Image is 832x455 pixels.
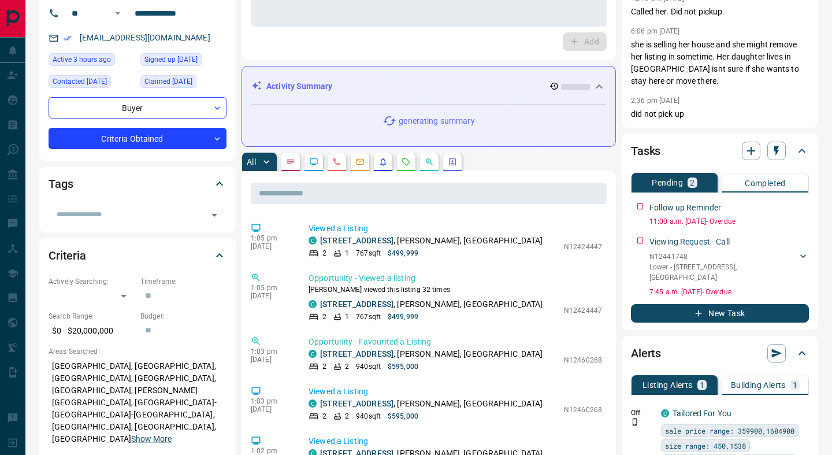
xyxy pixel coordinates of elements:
p: Opportunity - Favourited a Listing [309,336,602,348]
div: Tasks [631,137,809,165]
p: Viewed a Listing [309,223,602,235]
p: 767 sqft [356,248,381,258]
div: Criteria Obtained [49,128,226,149]
a: Tailored For You [673,409,731,418]
h2: Criteria [49,246,86,265]
span: Claimed [DATE] [144,76,192,87]
p: Lower - [STREET_ADDRESS] , [GEOGRAPHIC_DATA] [649,262,797,283]
p: [DATE] [251,405,291,413]
button: Open [206,207,222,223]
p: 2 [322,361,326,372]
a: [EMAIL_ADDRESS][DOMAIN_NAME] [80,33,210,42]
svg: Calls [332,157,341,167]
div: Tue Oct 14 2025 [49,53,135,69]
p: N12460268 [564,355,602,365]
span: Signed up [DATE] [144,54,198,65]
p: 767 sqft [356,312,381,322]
p: 1:05 pm [251,284,291,292]
p: Search Range: [49,311,135,321]
p: 1:02 pm [251,447,291,455]
div: Thu Jun 19 2025 [140,75,226,91]
p: Listing Alerts [642,381,693,389]
p: 1:03 pm [251,397,291,405]
a: [STREET_ADDRESS] [320,399,393,408]
p: generating summary [399,115,474,127]
p: [DATE] [251,292,291,300]
svg: Listing Alerts [378,157,388,167]
div: condos.ca [309,236,317,245]
p: did not pick up [631,108,809,120]
p: 2 [322,411,326,421]
div: Alerts [631,339,809,367]
p: 1 [345,248,349,258]
p: 940 sqft [356,411,381,421]
p: N12441748 [649,251,797,262]
div: condos.ca [309,350,317,358]
p: Activity Summary [266,80,332,93]
p: $499,999 [388,248,418,258]
p: 1:03 pm [251,347,291,356]
p: N12424447 [564,242,602,252]
p: 2 [690,179,694,187]
span: size range: 450,1538 [665,440,746,452]
p: Off [631,408,654,418]
svg: Opportunities [425,157,434,167]
div: Wed Jun 17 2020 [140,53,226,69]
p: $595,000 [388,411,418,421]
p: she is selling her house and she might remove her listing in sometime. Her daughter lives in [GEO... [631,39,809,87]
p: Completed [745,179,786,187]
p: N12424447 [564,305,602,316]
p: [DATE] [251,356,291,364]
p: 6:06 pm [DATE] [631,27,680,35]
p: Opportunity - Viewed a listing [309,272,602,284]
button: New Task [631,304,809,323]
svg: Lead Browsing Activity [309,157,318,167]
div: Tags [49,170,226,198]
span: Active 3 hours ago [53,54,111,65]
p: $595,000 [388,361,418,372]
p: 2 [345,411,349,421]
p: 2 [322,312,326,322]
div: condos.ca [661,409,669,417]
button: Open [111,6,125,20]
h2: Tags [49,175,73,193]
p: , [PERSON_NAME], [GEOGRAPHIC_DATA] [320,235,543,247]
div: Thu Jun 18 2020 [49,75,135,91]
p: Timeframe: [140,276,226,287]
a: [STREET_ADDRESS] [320,236,393,245]
button: Show More [131,433,172,445]
p: 1:05 pm [251,234,291,242]
p: Follow up Reminder [649,202,721,214]
svg: Push Notification Only [631,418,639,426]
div: Buyer [49,97,226,119]
svg: Emails [355,157,365,167]
p: All [247,158,256,166]
p: 1 [345,312,349,322]
p: Pending [652,179,683,187]
a: [STREET_ADDRESS] [320,299,393,309]
p: [GEOGRAPHIC_DATA], [GEOGRAPHIC_DATA], [GEOGRAPHIC_DATA], [GEOGRAPHIC_DATA], [GEOGRAPHIC_DATA], [P... [49,357,226,449]
div: condos.ca [309,399,317,408]
p: 1 [793,381,797,389]
h2: Alerts [631,344,661,362]
p: Areas Searched: [49,346,226,357]
p: 2:36 pm [DATE] [631,97,680,105]
p: , [PERSON_NAME], [GEOGRAPHIC_DATA] [320,398,543,410]
p: , [PERSON_NAME], [GEOGRAPHIC_DATA] [320,348,543,360]
p: Called her. Did not pickup. [631,6,809,18]
p: 1 [700,381,704,389]
p: 7:45 a.m. [DATE] - Overdue [649,287,809,297]
div: condos.ca [309,300,317,308]
h2: Tasks [631,142,660,160]
svg: Agent Actions [448,157,457,167]
p: $0 - $20,000,000 [49,321,135,341]
p: N12460268 [564,405,602,415]
svg: Requests [402,157,411,167]
p: , [PERSON_NAME], [GEOGRAPHIC_DATA] [320,298,543,310]
svg: Notes [286,157,295,167]
p: 11:00 a.m. [DATE] - Overdue [649,216,809,227]
div: Criteria [49,242,226,269]
div: N12441748Lower - [STREET_ADDRESS],[GEOGRAPHIC_DATA] [649,249,809,285]
svg: Email Verified [64,34,72,42]
p: Building Alerts [731,381,786,389]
